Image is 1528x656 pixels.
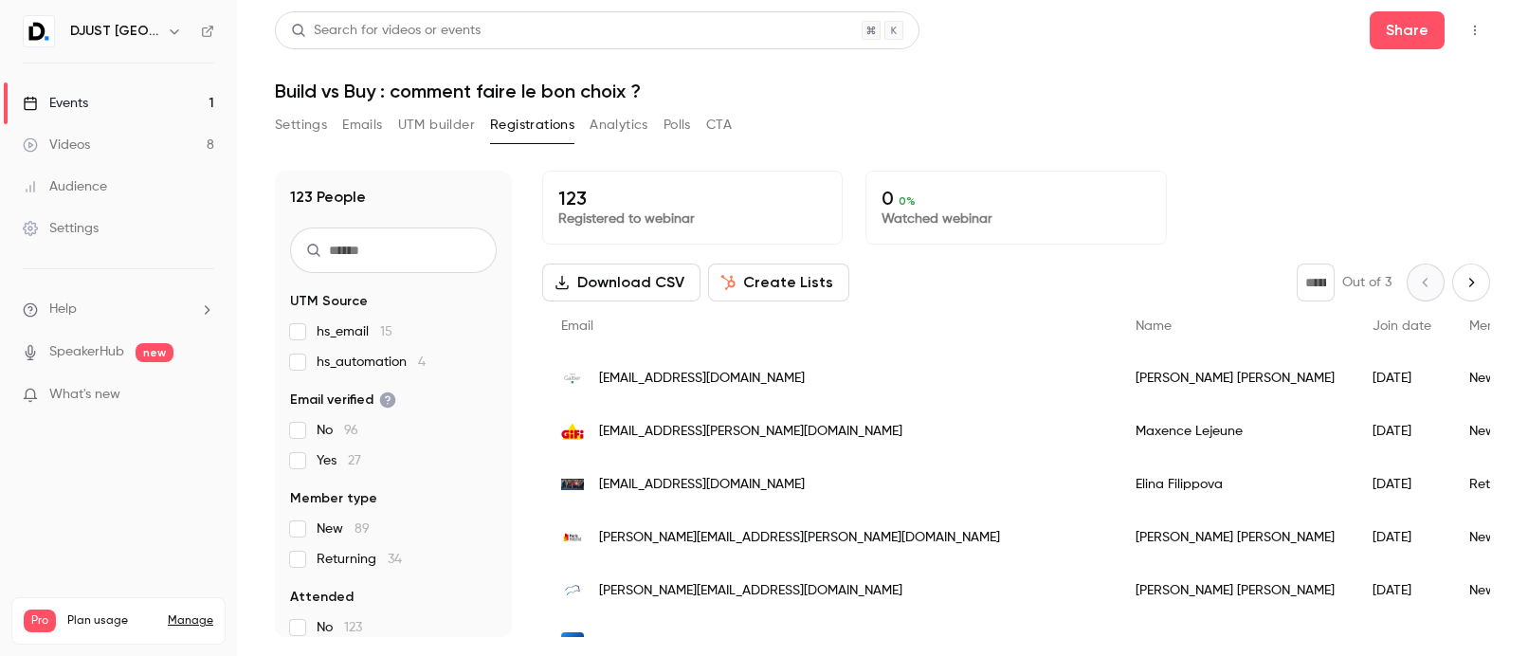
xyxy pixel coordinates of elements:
[599,475,805,495] span: [EMAIL_ADDRESS][DOMAIN_NAME]
[561,367,584,390] img: expertises-galtier.fr
[344,621,362,634] span: 123
[1117,352,1354,405] div: [PERSON_NAME] [PERSON_NAME]
[1354,564,1450,617] div: [DATE]
[1373,319,1431,333] span: Join date
[317,421,358,440] span: No
[1117,405,1354,458] div: Maxence Lejeune
[561,479,584,491] img: nexton-consulting.com
[558,210,827,228] p: Registered to webinar
[49,385,120,405] span: What's new
[136,343,173,362] span: new
[1136,319,1172,333] span: Name
[398,110,475,140] button: UTM builder
[1354,511,1450,564] div: [DATE]
[599,581,902,601] span: [PERSON_NAME][EMAIL_ADDRESS][DOMAIN_NAME]
[344,424,358,437] span: 96
[1354,405,1450,458] div: [DATE]
[490,110,574,140] button: Registrations
[24,16,54,46] img: DJUST France
[191,387,214,404] iframe: Noticeable Trigger
[561,420,584,443] img: gifi.fr
[590,110,648,140] button: Analytics
[561,579,584,602] img: openmedias.fr
[348,454,361,467] span: 27
[67,613,156,629] span: Plan usage
[706,110,732,140] button: CTA
[882,187,1150,210] p: 0
[558,187,827,210] p: 123
[1354,458,1450,511] div: [DATE]
[317,550,402,569] span: Returning
[168,613,213,629] a: Manage
[317,353,426,372] span: hs_automation
[1342,273,1392,292] p: Out of 3
[23,94,88,113] div: Events
[317,451,361,470] span: Yes
[23,136,90,155] div: Videos
[1117,511,1354,564] div: [PERSON_NAME] [PERSON_NAME]
[70,22,159,41] h6: DJUST [GEOGRAPHIC_DATA]
[599,634,902,654] span: [PERSON_NAME][EMAIL_ADDRESS][DOMAIN_NAME]
[317,519,370,538] span: New
[561,632,584,655] img: carrier.com
[290,292,368,311] span: UTM Source
[380,325,392,338] span: 15
[275,80,1490,102] h1: Build vs Buy : comment faire le bon choix ?
[599,528,1000,548] span: [PERSON_NAME][EMAIL_ADDRESS][PERSON_NAME][DOMAIN_NAME]
[1370,11,1445,49] button: Share
[561,526,584,549] img: parishabitat.fr
[317,322,392,341] span: hs_email
[542,264,700,301] button: Download CSV
[599,422,902,442] span: [EMAIL_ADDRESS][PERSON_NAME][DOMAIN_NAME]
[599,369,805,389] span: [EMAIL_ADDRESS][DOMAIN_NAME]
[291,21,481,41] div: Search for videos or events
[275,110,327,140] button: Settings
[290,588,354,607] span: Attended
[388,553,402,566] span: 34
[23,177,107,196] div: Audience
[1117,564,1354,617] div: [PERSON_NAME] [PERSON_NAME]
[290,489,377,508] span: Member type
[708,264,849,301] button: Create Lists
[561,319,593,333] span: Email
[317,618,362,637] span: No
[355,522,370,536] span: 89
[664,110,691,140] button: Polls
[1354,352,1450,405] div: [DATE]
[1452,264,1490,301] button: Next page
[23,300,214,319] li: help-dropdown-opener
[49,342,124,362] a: SpeakerHub
[342,110,382,140] button: Emails
[418,355,426,369] span: 4
[290,186,366,209] h1: 123 People
[1117,458,1354,511] div: Elina Filippova
[24,610,56,632] span: Pro
[899,194,916,208] span: 0 %
[23,219,99,238] div: Settings
[49,300,77,319] span: Help
[290,391,396,410] span: Email verified
[882,210,1150,228] p: Watched webinar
